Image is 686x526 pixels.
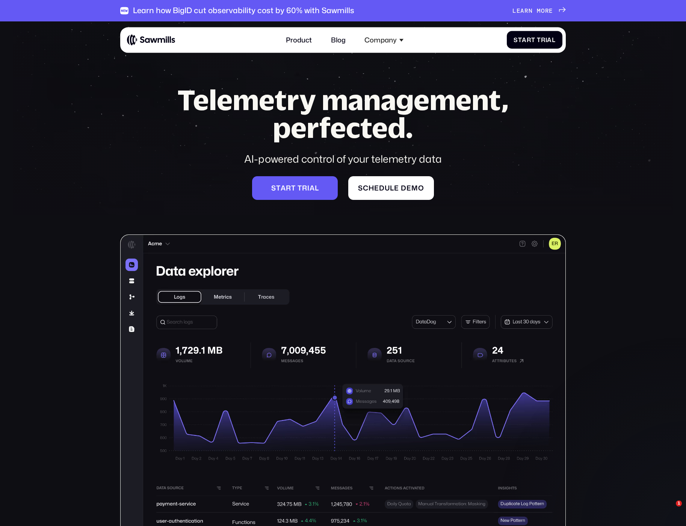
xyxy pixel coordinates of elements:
[358,184,363,192] span: S
[281,31,317,49] a: Product
[547,36,552,44] span: a
[302,184,307,192] span: r
[411,184,418,192] span: m
[379,184,385,192] span: d
[541,7,545,14] span: o
[364,36,397,44] div: Company
[363,184,369,192] span: c
[281,184,286,192] span: a
[133,6,354,15] div: Learn how BigID cut observability cost by 60% with Sawmills
[369,184,374,192] span: h
[512,7,566,14] a: Learnmore
[529,7,533,14] span: n
[552,36,556,44] span: l
[374,184,379,192] span: e
[276,184,281,192] span: t
[537,36,541,44] span: T
[520,7,524,14] span: a
[315,184,319,192] span: l
[676,500,682,506] span: 1
[252,176,338,200] a: Starttrial
[527,36,531,44] span: r
[517,7,521,14] span: e
[310,184,315,192] span: a
[291,184,296,192] span: t
[394,184,399,192] span: e
[161,152,525,166] div: AI-powered control of your telemetry data
[537,7,541,14] span: m
[512,7,517,14] span: L
[545,36,547,44] span: i
[406,184,411,192] span: e
[549,7,553,14] span: e
[518,36,522,44] span: t
[418,184,424,192] span: o
[514,36,518,44] span: S
[359,31,408,49] div: Company
[660,500,678,518] iframe: Intercom live chat
[271,184,276,192] span: S
[348,176,434,200] a: Scheduledemo
[326,31,351,49] a: Blog
[390,184,394,192] span: l
[531,36,535,44] span: t
[161,86,525,141] h1: Telemetry management, perfected.
[307,184,310,192] span: i
[298,184,302,192] span: t
[545,7,549,14] span: r
[541,36,545,44] span: r
[507,31,563,49] a: StartTrial
[385,184,390,192] span: u
[401,184,406,192] span: d
[524,7,529,14] span: r
[522,36,527,44] span: a
[286,184,291,192] span: r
